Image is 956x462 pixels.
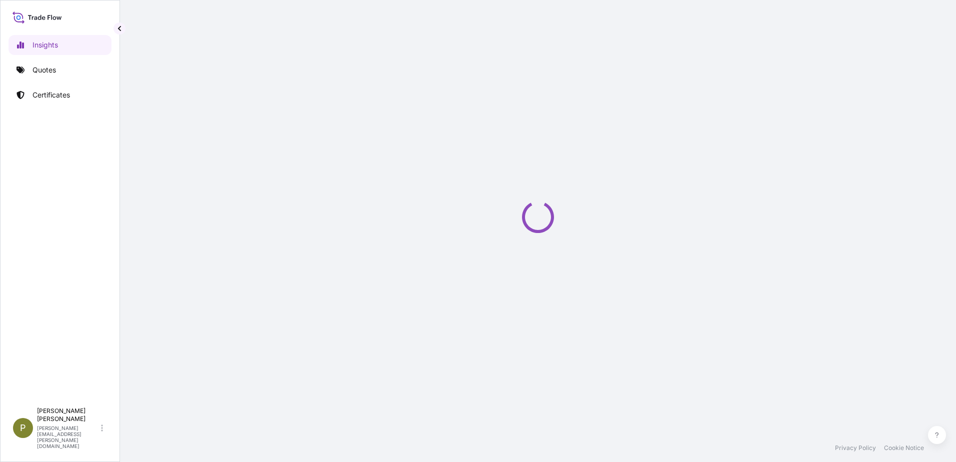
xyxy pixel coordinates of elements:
span: P [20,423,26,433]
a: Cookie Notice [884,444,924,452]
a: Certificates [8,85,111,105]
p: Quotes [32,65,56,75]
p: Insights [32,40,58,50]
p: Certificates [32,90,70,100]
a: Insights [8,35,111,55]
p: [PERSON_NAME][EMAIL_ADDRESS][PERSON_NAME][DOMAIN_NAME] [37,425,99,449]
p: [PERSON_NAME] [PERSON_NAME] [37,407,99,423]
a: Quotes [8,60,111,80]
a: Privacy Policy [835,444,876,452]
